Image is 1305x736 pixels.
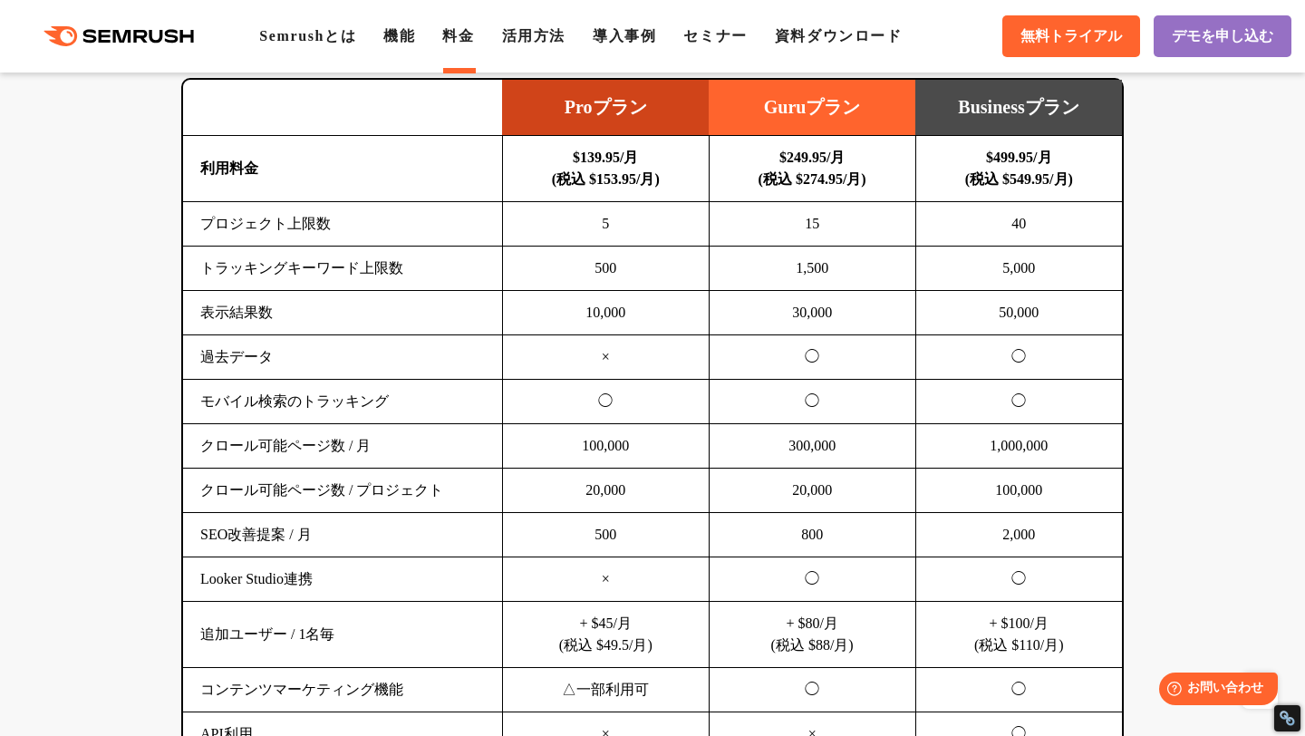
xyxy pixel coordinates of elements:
td: Proプラン [502,80,709,136]
td: 10,000 [502,291,709,335]
td: Businessプラン [915,80,1122,136]
td: 500 [502,247,709,291]
td: ◯ [915,380,1122,424]
td: モバイル検索のトラッキング [183,380,502,424]
td: + $45/月 (税込 $49.5/月) [502,602,709,668]
td: 100,000 [502,424,709,469]
td: クロール可能ページ数 / 月 [183,424,502,469]
td: + $80/月 (税込 $88/月) [709,602,915,668]
a: 料金 [442,28,474,44]
td: 20,000 [709,469,915,513]
td: + $100/月 (税込 $110/月) [915,602,1122,668]
a: 導入事例 [593,28,656,44]
td: 表示結果数 [183,291,502,335]
iframe: Help widget launcher [1144,665,1285,716]
a: 機能 [383,28,415,44]
span: 無料トライアル [1020,27,1122,46]
td: 1,000,000 [915,424,1122,469]
td: プロジェクト上限数 [183,202,502,247]
td: △一部利用可 [502,668,709,712]
td: 300,000 [709,424,915,469]
td: 2,000 [915,513,1122,557]
b: $499.95/月 (税込 $549.95/月) [965,150,1073,187]
td: SEO改善提案 / 月 [183,513,502,557]
td: ◯ [502,380,709,424]
b: $249.95/月 (税込 $274.95/月) [759,150,866,187]
td: 500 [502,513,709,557]
a: Semrushとは [259,28,356,44]
b: $139.95/月 (税込 $153.95/月) [552,150,660,187]
td: × [502,335,709,380]
td: 過去データ [183,335,502,380]
a: 活用方法 [502,28,565,44]
td: ◯ [915,557,1122,602]
td: ◯ [915,668,1122,712]
td: 50,000 [915,291,1122,335]
td: 追加ユーザー / 1名毎 [183,602,502,668]
td: ◯ [709,380,915,424]
td: Looker Studio連携 [183,557,502,602]
td: × [502,557,709,602]
a: セミナー [683,28,747,44]
td: ◯ [915,335,1122,380]
div: Restore Info Box &#10;&#10;NoFollow Info:&#10; META-Robots NoFollow: &#09;false&#10; META-Robots ... [1279,710,1296,727]
td: クロール可能ページ数 / プロジェクト [183,469,502,513]
td: ◯ [709,335,915,380]
td: 1,500 [709,247,915,291]
td: Guruプラン [709,80,915,136]
td: 30,000 [709,291,915,335]
td: ◯ [709,557,915,602]
a: 無料トライアル [1002,15,1140,57]
td: 15 [709,202,915,247]
td: 20,000 [502,469,709,513]
td: 5 [502,202,709,247]
td: 40 [915,202,1122,247]
a: デモを申し込む [1154,15,1291,57]
td: 5,000 [915,247,1122,291]
a: 資料ダウンロード [775,28,903,44]
td: トラッキングキーワード上限数 [183,247,502,291]
td: 100,000 [915,469,1122,513]
td: 800 [709,513,915,557]
td: ◯ [709,668,915,712]
b: 利用料金 [200,160,258,176]
span: デモを申し込む [1172,27,1273,46]
td: コンテンツマーケティング機能 [183,668,502,712]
